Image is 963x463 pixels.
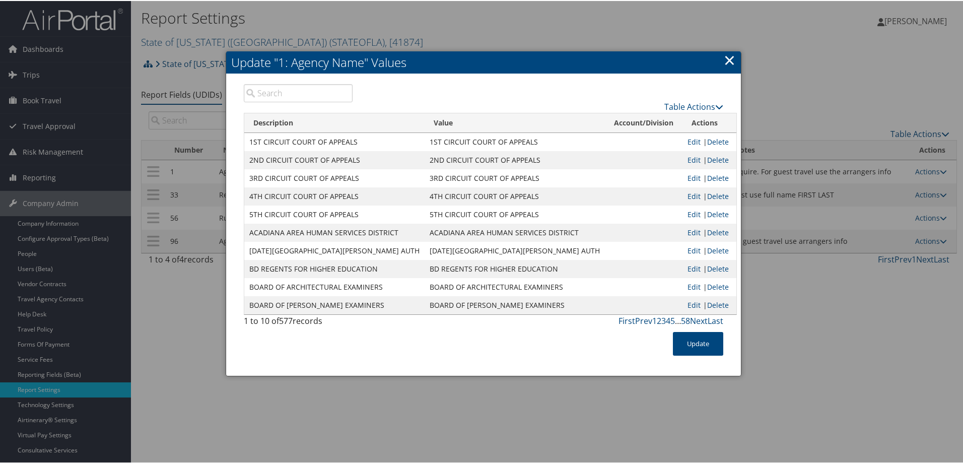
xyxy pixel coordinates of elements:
[425,277,605,295] td: BOARD OF ARCHITECTURAL EXAMINERS
[687,190,701,200] a: Edit
[666,314,670,325] a: 4
[244,295,425,313] td: BOARD OF [PERSON_NAME] EXAMINERS
[707,172,729,182] a: Delete
[682,259,736,277] td: |
[664,100,723,111] a: Table Actions
[682,132,736,150] td: |
[682,277,736,295] td: |
[682,295,736,313] td: |
[687,136,701,146] a: Edit
[687,154,701,164] a: Edit
[425,132,605,150] td: 1ST CIRCUIT COURT OF APPEALS
[244,241,425,259] td: [DATE][GEOGRAPHIC_DATA][PERSON_NAME] AUTH
[635,314,652,325] a: Prev
[690,314,708,325] a: Next
[244,112,425,132] th: Description: activate to sort column descending
[226,50,741,73] h2: Update "1: Agency Name" Values
[682,223,736,241] td: |
[425,295,605,313] td: BOARD OF [PERSON_NAME] EXAMINERS
[707,281,729,291] a: Delete
[244,150,425,168] td: 2ND CIRCUIT COURT OF APPEALS
[682,168,736,186] td: |
[707,227,729,236] a: Delete
[661,314,666,325] a: 3
[425,205,605,223] td: 5TH CIRCUIT COURT OF APPEALS
[707,263,729,273] a: Delete
[681,314,690,325] a: 58
[244,83,353,101] input: Search
[673,331,723,355] button: Update
[675,314,681,325] span: …
[425,186,605,205] td: 4TH CIRCUIT COURT OF APPEALS
[425,241,605,259] td: [DATE][GEOGRAPHIC_DATA][PERSON_NAME] AUTH
[652,314,657,325] a: 1
[682,112,736,132] th: Actions
[724,49,735,69] a: ×
[425,259,605,277] td: BD REGENTS FOR HIGHER EDUCATION
[244,259,425,277] td: BD REGENTS FOR HIGHER EDUCATION
[682,150,736,168] td: |
[707,136,729,146] a: Delete
[425,112,605,132] th: Value: activate to sort column ascending
[425,150,605,168] td: 2ND CIRCUIT COURT OF APPEALS
[425,168,605,186] td: 3RD CIRCUIT COURT OF APPEALS
[687,281,701,291] a: Edit
[605,112,682,132] th: Account/Division: activate to sort column ascending
[687,245,701,254] a: Edit
[682,241,736,259] td: |
[707,245,729,254] a: Delete
[707,209,729,218] a: Delete
[687,263,701,273] a: Edit
[682,205,736,223] td: |
[425,223,605,241] td: ACADIANA AREA HUMAN SERVICES DISTRICT
[708,314,723,325] a: Last
[707,190,729,200] a: Delete
[618,314,635,325] a: First
[657,314,661,325] a: 2
[244,223,425,241] td: ACADIANA AREA HUMAN SERVICES DISTRICT
[687,172,701,182] a: Edit
[244,205,425,223] td: 5TH CIRCUIT COURT OF APPEALS
[707,299,729,309] a: Delete
[244,168,425,186] td: 3RD CIRCUIT COURT OF APPEALS
[244,186,425,205] td: 4TH CIRCUIT COURT OF APPEALS
[670,314,675,325] a: 5
[244,314,353,331] div: 1 to 10 of records
[687,227,701,236] a: Edit
[682,186,736,205] td: |
[687,209,701,218] a: Edit
[244,277,425,295] td: BOARD OF ARCHITECTURAL EXAMINERS
[687,299,701,309] a: Edit
[244,132,425,150] td: 1ST CIRCUIT COURT OF APPEALS
[279,314,293,325] span: 577
[707,154,729,164] a: Delete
